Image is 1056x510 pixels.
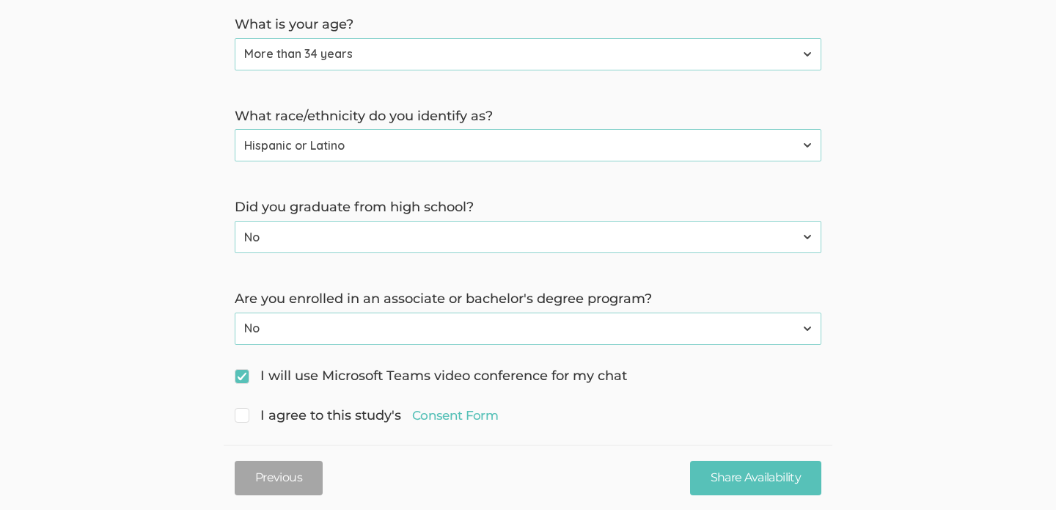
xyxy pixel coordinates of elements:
input: Share Availability [690,461,821,495]
label: Did you graduate from high school? [235,198,821,217]
label: What race/ethnicity do you identify as? [235,107,821,126]
span: I agree to this study's [235,407,498,426]
button: Previous [235,461,323,495]
label: Are you enrolled in an associate or bachelor's degree program? [235,290,821,309]
label: What is your age? [235,15,821,34]
span: I will use Microsoft Teams video conference for my chat [235,367,627,386]
a: Consent Form [412,407,498,424]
